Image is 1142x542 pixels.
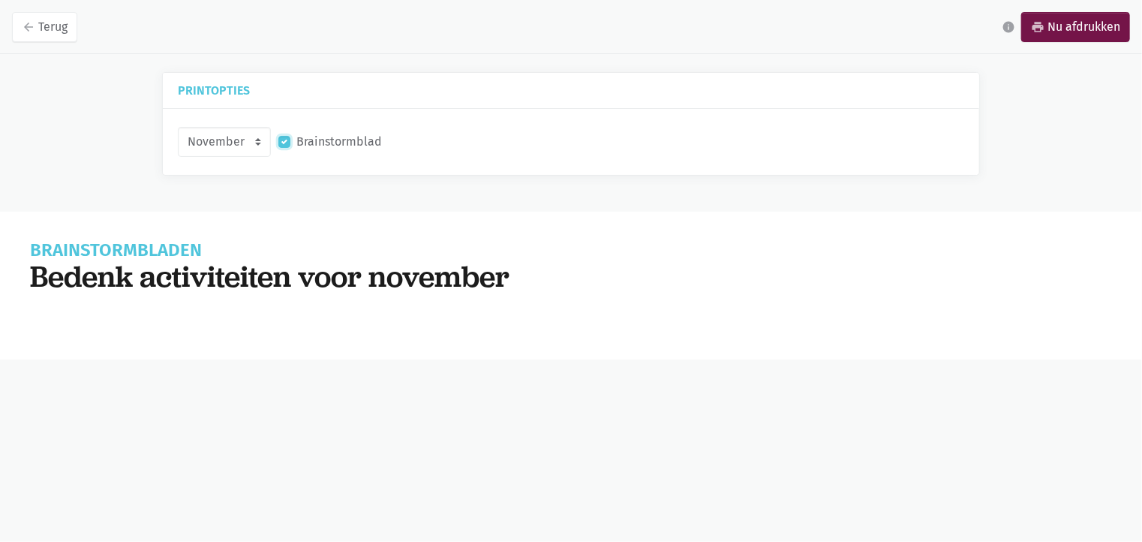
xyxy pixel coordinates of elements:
i: arrow_back [22,20,35,34]
label: Brainstormblad [296,132,382,152]
h5: Printopties [178,85,964,96]
i: info [1002,20,1015,34]
h1: Bedenk activiteiten voor november [30,259,1112,294]
a: printNu afdrukken [1021,12,1130,42]
h1: Brainstormbladen [30,242,1112,259]
i: print [1031,20,1044,34]
a: arrow_backTerug [12,12,77,42]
